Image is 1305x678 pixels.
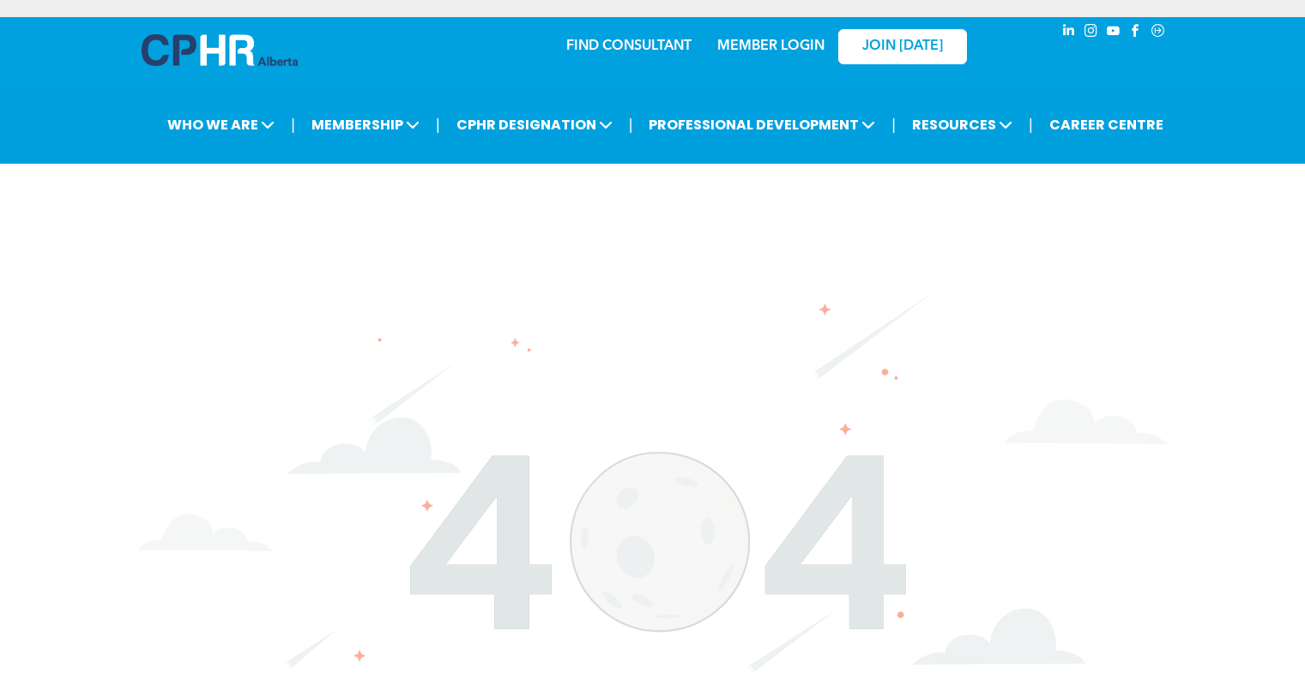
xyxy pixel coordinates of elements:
a: youtube [1104,21,1123,45]
a: Social network [1149,21,1168,45]
a: JOIN [DATE] [838,29,967,64]
a: instagram [1082,21,1101,45]
li: | [291,107,295,142]
a: MEMBER LOGIN [717,39,825,53]
li: | [1029,107,1033,142]
li: | [891,107,896,142]
span: PROFESSIONAL DEVELOPMENT [643,109,880,141]
span: JOIN [DATE] [862,39,943,55]
span: CPHR DESIGNATION [451,109,618,141]
a: FIND CONSULTANT [566,39,692,53]
li: | [436,107,440,142]
a: facebook [1127,21,1145,45]
li: | [629,107,633,142]
span: MEMBERSHIP [306,109,425,141]
a: linkedin [1060,21,1078,45]
a: CAREER CENTRE [1044,109,1169,141]
span: RESOURCES [907,109,1018,141]
img: A blue and white logo for cp alberta [142,34,298,66]
span: WHO WE ARE [162,109,280,141]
